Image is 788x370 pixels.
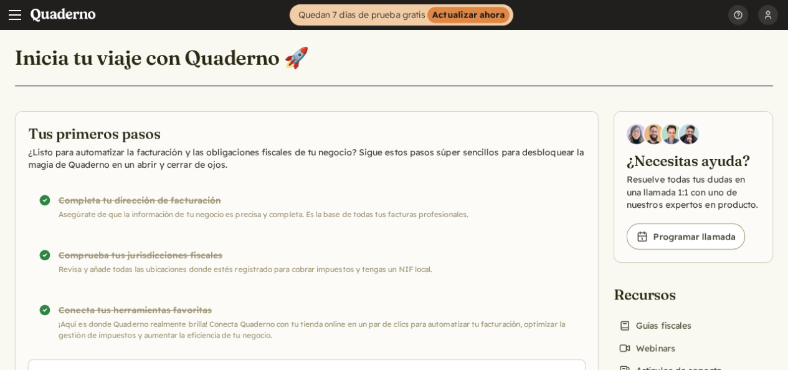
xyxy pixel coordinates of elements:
h1: Inicia tu viaje con Quaderno 🚀 [15,45,310,71]
h2: ¿Necesitas ayuda? [627,152,760,171]
h2: Recursos [614,285,730,304]
a: Programar llamada [627,223,745,250]
a: Webinars [614,339,680,357]
h2: Tus primeros pasos [28,124,586,144]
a: Quedan 7 días de prueba gratisActualizar ahora [290,4,513,26]
p: ¿Listo para automatizar la facturación y las obligaciones fiscales de tu negocio? Sigue estos pas... [28,146,586,171]
a: Guías fiscales [614,317,696,334]
img: Javier Rubio, DevRel at Quaderno [679,124,699,144]
strong: Actualizar ahora [427,7,510,23]
img: Ivo Oltmans, Business Developer at Quaderno [662,124,681,144]
p: Resuelve todas tus dudas en una llamada 1:1 con uno de nuestros expertos en producto. [627,173,760,211]
img: Jairo Fumero, Account Executive at Quaderno [644,124,664,144]
img: Diana Carrasco, Account Executive at Quaderno [627,124,647,144]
